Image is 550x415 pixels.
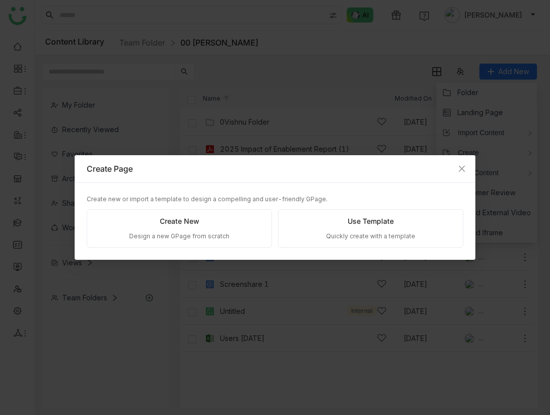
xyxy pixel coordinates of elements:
button: Close [448,155,475,182]
div: Quickly create with a template [326,232,415,241]
div: Create new or import a template to design a compelling and user-friendly GPage. [87,195,463,204]
div: Create New [160,216,199,227]
div: Create Page [87,163,463,174]
div: Use Template [348,216,394,227]
div: Design a new GPage from scratch [129,232,229,241]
